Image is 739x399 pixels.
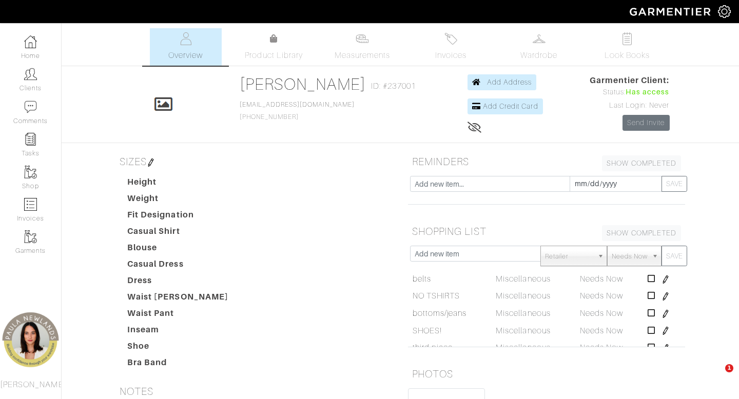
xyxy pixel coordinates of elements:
[590,87,670,98] div: Status:
[662,292,670,301] img: pen-cf24a1663064a2ec1b9c1bd2387e9de7a2fa800b781884d57f21acf72779bad2.png
[580,291,623,301] span: Needs Now
[468,98,543,114] a: Add Credit Card
[147,158,155,167] img: pen-cf24a1663064a2ec1b9c1bd2387e9de7a2fa800b781884d57f21acf72779bad2.png
[24,198,37,211] img: orders-icon-0abe47150d42831381b5fb84f609e132dff9fe21cb692f30cb5eec754e2cba89.png
[238,33,310,62] a: Product Library
[662,275,670,284] img: pen-cf24a1663064a2ec1b9c1bd2387e9de7a2fa800b781884d57f21acf72779bad2.png
[120,356,237,373] dt: Bra Band
[413,307,467,320] a: bottoms/jeans
[612,246,648,267] span: Needs Now
[496,343,551,352] span: Miscellaneous
[408,151,685,172] h5: REMINDERS
[605,49,650,62] span: Look Books
[413,325,442,337] a: SHOES!
[371,80,416,92] span: ID: #237001
[120,307,237,324] dt: Waist Pant
[240,75,366,93] a: [PERSON_NAME]
[24,101,37,113] img: comment-icon-a0a6a9ef722e966f86d9cbdc48e553b5cf19dbc54f86b18d962a5391bc8f6eb6.png
[240,101,355,108] a: [EMAIL_ADDRESS][DOMAIN_NAME]
[120,291,237,307] dt: Waist [PERSON_NAME]
[179,32,192,45] img: basicinfo-40fd8af6dae0f16599ec9e87c0ef1c0a1fdea2edbe929e3d69a839185d80c458.svg
[120,209,237,225] dt: Fit Designation
[24,230,37,243] img: garments-icon-b7da505a4dc4fd61783c78ac3ca0ef83fa9d6f193b1c9dc38574b1d14d53ca28.png
[662,310,670,318] img: pen-cf24a1663064a2ec1b9c1bd2387e9de7a2fa800b781884d57f21acf72779bad2.png
[580,309,623,318] span: Needs Now
[168,49,203,62] span: Overview
[408,221,685,242] h5: SHOPPING LIST
[408,364,685,384] h5: PHOTOS
[580,274,623,284] span: Needs Now
[590,100,670,111] div: Last Login: Never
[496,326,551,335] span: Miscellaneous
[24,35,37,48] img: dashboard-icon-dbcd8f5a0b271acd01030246c82b418ddd0df26cd7fceb0bd07c9910d44c42f6.png
[435,49,466,62] span: Invoices
[120,258,237,274] dt: Casual Dress
[120,192,237,209] dt: Weight
[623,115,670,131] a: Send Invite
[704,364,729,389] iframe: Intercom live chat
[410,246,541,262] input: Add new item
[120,225,237,242] dt: Casual Shirt
[602,155,681,171] a: SHOW COMPLETED
[413,290,460,302] a: NO TSHIRTS
[725,364,733,372] span: 1
[496,309,551,318] span: Miscellaneous
[468,74,537,90] a: Add Address
[120,176,237,192] dt: Height
[356,32,368,45] img: measurements-466bbee1fd09ba9460f595b01e5d73f9e2bff037440d3c8f018324cb6cdf7a4a.svg
[120,242,237,258] dt: Blouse
[326,28,399,66] a: Measurements
[24,166,37,178] img: garments-icon-b7da505a4dc4fd61783c78ac3ca0ef83fa9d6f193b1c9dc38574b1d14d53ca28.png
[625,3,718,21] img: garmentier-logo-header-white-b43fb05a5012e4ada735d5af1a66efaba907eab6374d6393d1fbf88cb4ef424d.png
[520,49,557,62] span: Wardrobe
[662,176,687,192] button: SAVE
[662,344,670,352] img: pen-cf24a1663064a2ec1b9c1bd2387e9de7a2fa800b781884d57f21acf72779bad2.png
[602,225,681,241] a: SHOW COMPLETED
[626,87,670,98] span: Has access
[533,32,546,45] img: wardrobe-487a4870c1b7c33e795ec22d11cfc2ed9d08956e64fb3008fe2437562e282088.svg
[120,274,237,291] dt: Dress
[415,28,487,66] a: Invoices
[444,32,457,45] img: orders-27d20c2124de7fd6de4e0e44c1d41de31381a507db9b33961299e4e07d508b8c.svg
[718,5,731,18] img: gear-icon-white-bd11855cb880d31180b6d7d6211b90ccbf57a29d726f0c71d8c61bd08dd39cc2.png
[150,28,222,66] a: Overview
[483,102,538,110] span: Add Credit Card
[621,32,634,45] img: todo-9ac3debb85659649dc8f770b8b6100bb5dab4b48dedcbae339e5042a72dfd3cc.svg
[413,273,431,285] a: belts
[410,176,570,192] input: Add new item...
[580,343,623,352] span: Needs Now
[335,49,391,62] span: Measurements
[590,74,670,87] span: Garmentier Client:
[487,78,532,86] span: Add Address
[496,274,551,284] span: Miscellaneous
[240,101,355,121] span: [PHONE_NUMBER]
[591,28,663,66] a: Look Books
[120,324,237,340] dt: Inseam
[662,246,687,266] button: SAVE
[120,340,237,356] dt: Shoe
[545,246,593,267] span: Retailer
[496,291,551,301] span: Miscellaneous
[115,151,393,172] h5: SIZES
[245,49,303,62] span: Product Library
[413,342,453,354] a: third piece
[24,133,37,146] img: reminder-icon-8004d30b9f0a5d33ae49ab947aed9ed385cf756f9e5892f1edd6e32f2345188e.png
[24,68,37,81] img: clients-icon-6bae9207a08558b7cb47a8932f037763ab4055f8c8b6bfacd5dc20c3e0201464.png
[503,28,575,66] a: Wardrobe
[662,327,670,335] img: pen-cf24a1663064a2ec1b9c1bd2387e9de7a2fa800b781884d57f21acf72779bad2.png
[580,326,623,335] span: Needs Now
